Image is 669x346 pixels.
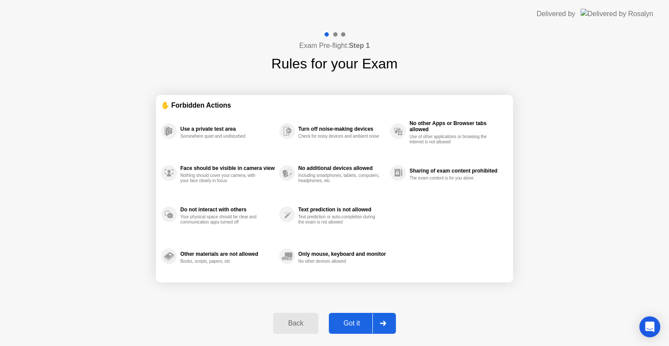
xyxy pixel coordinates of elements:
[180,251,275,257] div: Other materials are not allowed
[180,126,275,132] div: Use a private test area
[298,251,386,257] div: Only mouse, keyboard and monitor
[180,165,275,171] div: Face should be visible in camera view
[581,9,653,19] img: Delivered by Rosalyn
[349,42,370,49] b: Step 1
[298,126,386,132] div: Turn off noise-making devices
[409,134,492,145] div: Use of other applications or browsing the internet is not allowed
[276,319,315,327] div: Back
[180,259,263,264] div: Books, scripts, papers, etc
[180,173,263,183] div: Nothing should cover your camera, with your face clearly in focus
[409,120,503,132] div: No other Apps or Browser tabs allowed
[329,313,396,334] button: Got it
[298,165,386,171] div: No additional devices allowed
[273,313,318,334] button: Back
[161,100,508,110] div: ✋ Forbidden Actions
[331,319,372,327] div: Got it
[298,214,381,225] div: Text prediction or auto-completion during the exam is not allowed
[409,168,503,174] div: Sharing of exam content prohibited
[299,41,370,51] h4: Exam Pre-flight:
[298,207,386,213] div: Text prediction is not allowed
[298,134,381,139] div: Check for noisy devices and ambient noise
[180,207,275,213] div: Do not interact with others
[409,176,492,181] div: The exam content is for you alone
[180,134,263,139] div: Somewhere quiet and undisturbed
[298,259,381,264] div: No other devices allowed
[298,173,381,183] div: Including smartphones, tablets, computers, headphones, etc.
[180,214,263,225] div: Your physical space should be clear and communication apps turned off
[271,53,398,74] h1: Rules for your Exam
[537,9,575,19] div: Delivered by
[639,316,660,337] div: Open Intercom Messenger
